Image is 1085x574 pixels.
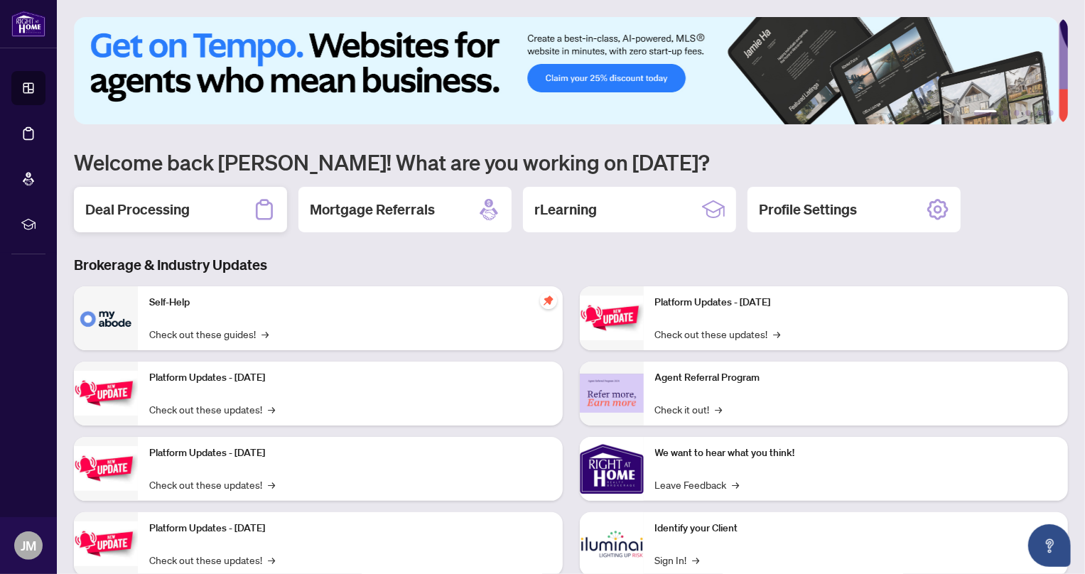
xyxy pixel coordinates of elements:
a: Check out these updates!→ [149,477,275,492]
a: Sign In!→ [655,552,700,568]
span: → [268,552,275,568]
span: pushpin [540,292,557,309]
img: Self-Help [74,286,138,350]
p: Self-Help [149,295,551,310]
img: Agent Referral Program [580,374,644,413]
button: Open asap [1028,524,1071,567]
button: 2 [1003,110,1008,116]
img: logo [11,11,45,37]
span: → [693,552,700,568]
p: Platform Updates - [DATE] [149,445,551,461]
h2: Profile Settings [759,200,857,220]
a: Check out these updates!→ [149,401,275,417]
h2: rLearning [534,200,597,220]
img: Platform Updates - July 8, 2025 [74,521,138,566]
img: Platform Updates - June 23, 2025 [580,296,644,340]
a: Check it out!→ [655,401,723,417]
h1: Welcome back [PERSON_NAME]! What are you working on [DATE]? [74,148,1068,175]
button: 1 [974,110,997,116]
span: → [774,326,781,342]
button: 3 [1014,110,1020,116]
p: Platform Updates - [DATE] [149,370,551,386]
h3: Brokerage & Industry Updates [74,255,1068,275]
h2: Deal Processing [85,200,190,220]
span: → [733,477,740,492]
p: Identify your Client [655,521,1057,536]
span: → [261,326,269,342]
img: Platform Updates - July 21, 2025 [74,446,138,491]
a: Leave Feedback→ [655,477,740,492]
p: Agent Referral Program [655,370,1057,386]
p: Platform Updates - [DATE] [655,295,1057,310]
a: Check out these updates!→ [655,326,781,342]
img: Slide 0 [74,17,1059,124]
span: → [268,401,275,417]
p: We want to hear what you think! [655,445,1057,461]
h2: Mortgage Referrals [310,200,435,220]
button: 5 [1037,110,1042,116]
img: We want to hear what you think! [580,437,644,501]
a: Check out these guides!→ [149,326,269,342]
button: 4 [1025,110,1031,116]
span: → [716,401,723,417]
img: Platform Updates - September 16, 2025 [74,371,138,416]
a: Check out these updates!→ [149,552,275,568]
button: 6 [1048,110,1054,116]
p: Platform Updates - [DATE] [149,521,551,536]
span: JM [21,536,36,556]
span: → [268,477,275,492]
